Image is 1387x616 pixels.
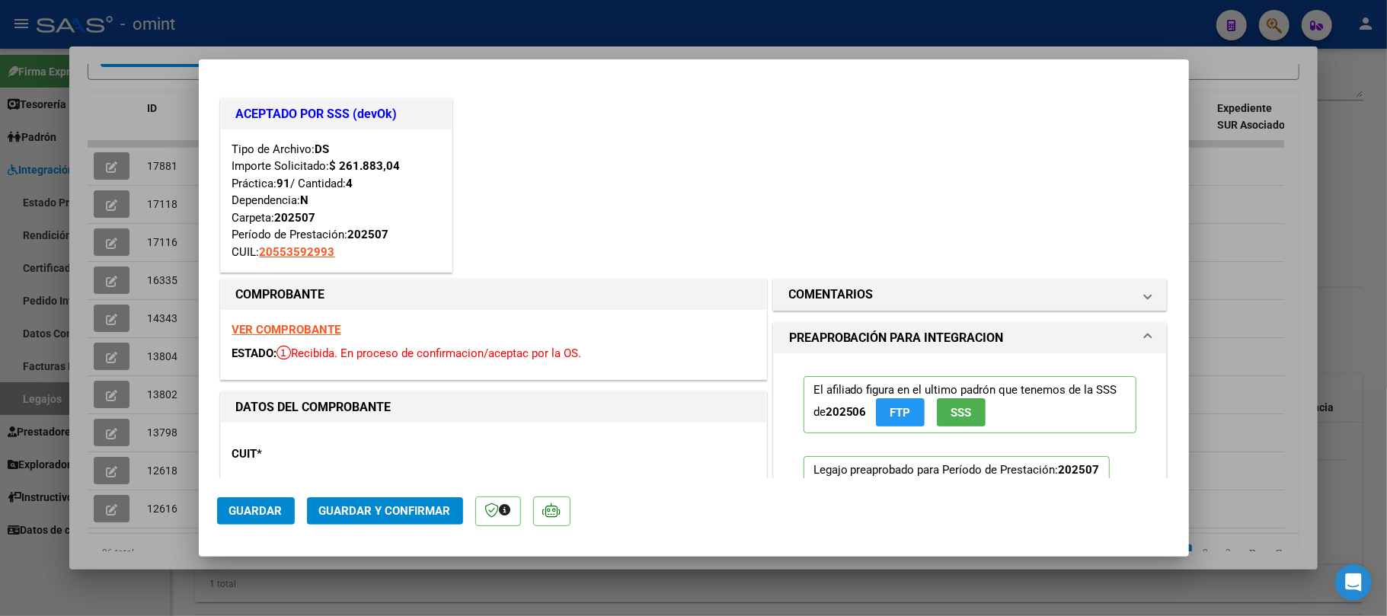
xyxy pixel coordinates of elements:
[951,406,971,420] span: SSS
[789,329,1004,347] h1: PREAPROBACIÓN PARA INTEGRACION
[307,497,463,525] button: Guardar y Confirmar
[348,228,389,241] strong: 202507
[236,105,436,123] h1: ACEPTADO POR SSS (devOk)
[260,245,335,259] span: 20553592993
[789,286,874,304] h1: COMENTARIOS
[826,405,867,419] strong: 202506
[277,177,291,190] strong: 91
[1335,564,1372,601] div: Open Intercom Messenger
[217,497,295,525] button: Guardar
[319,504,451,518] span: Guardar y Confirmar
[232,323,341,337] a: VER COMPROBANTE
[232,141,440,261] div: Tipo de Archivo: Importe Solicitado: Práctica: / Cantidad: Dependencia: Carpeta: Período de Prest...
[774,279,1167,310] mat-expansion-panel-header: COMENTARIOS
[236,287,325,302] strong: COMPROBANTE
[937,398,986,426] button: SSS
[890,406,910,420] span: FTP
[1059,463,1100,477] strong: 202507
[804,376,1137,433] p: El afiliado figura en el ultimo padrón que tenemos de la SSS de
[774,323,1167,353] mat-expansion-panel-header: PREAPROBACIÓN PARA INTEGRACION
[876,398,925,426] button: FTP
[229,504,283,518] span: Guardar
[315,142,330,156] strong: DS
[236,400,391,414] strong: DATOS DEL COMPROBANTE
[232,445,389,463] p: CUIT
[347,177,353,190] strong: 4
[277,346,582,360] span: Recibida. En proceso de confirmacion/aceptac por la OS.
[301,193,309,207] strong: N
[330,159,401,173] strong: $ 261.883,04
[232,346,277,360] span: ESTADO:
[275,211,316,225] strong: 202507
